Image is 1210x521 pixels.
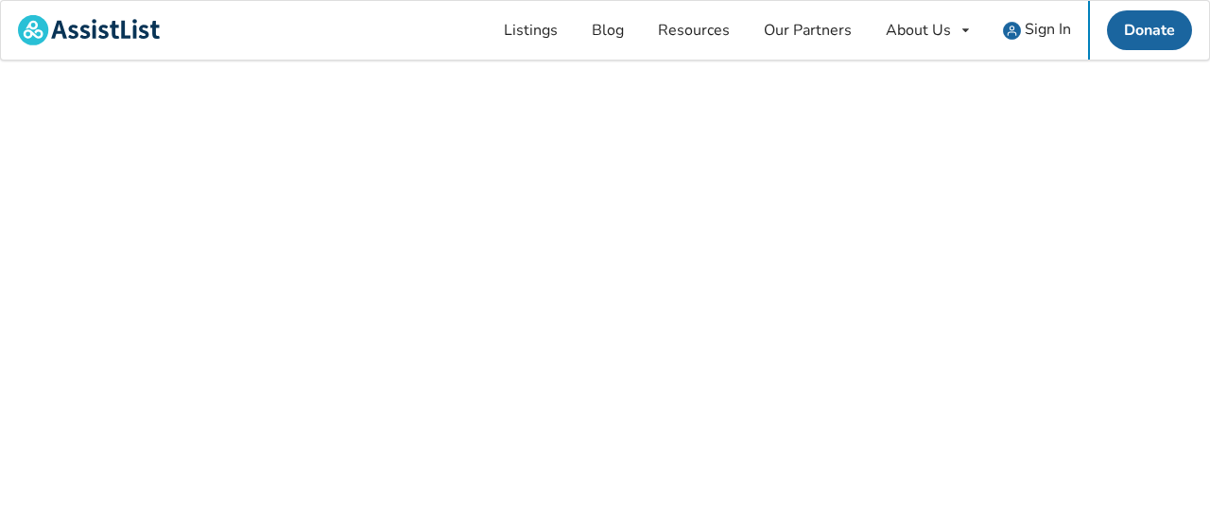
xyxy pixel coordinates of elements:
a: Resources [641,1,747,60]
a: Our Partners [747,1,869,60]
a: Blog [575,1,641,60]
img: assistlist-logo [18,15,160,45]
a: Listings [487,1,575,60]
a: user icon Sign In [986,1,1088,60]
a: Donate [1107,10,1192,50]
span: Sign In [1025,19,1071,40]
img: user icon [1003,22,1021,40]
div: About Us [886,23,951,38]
